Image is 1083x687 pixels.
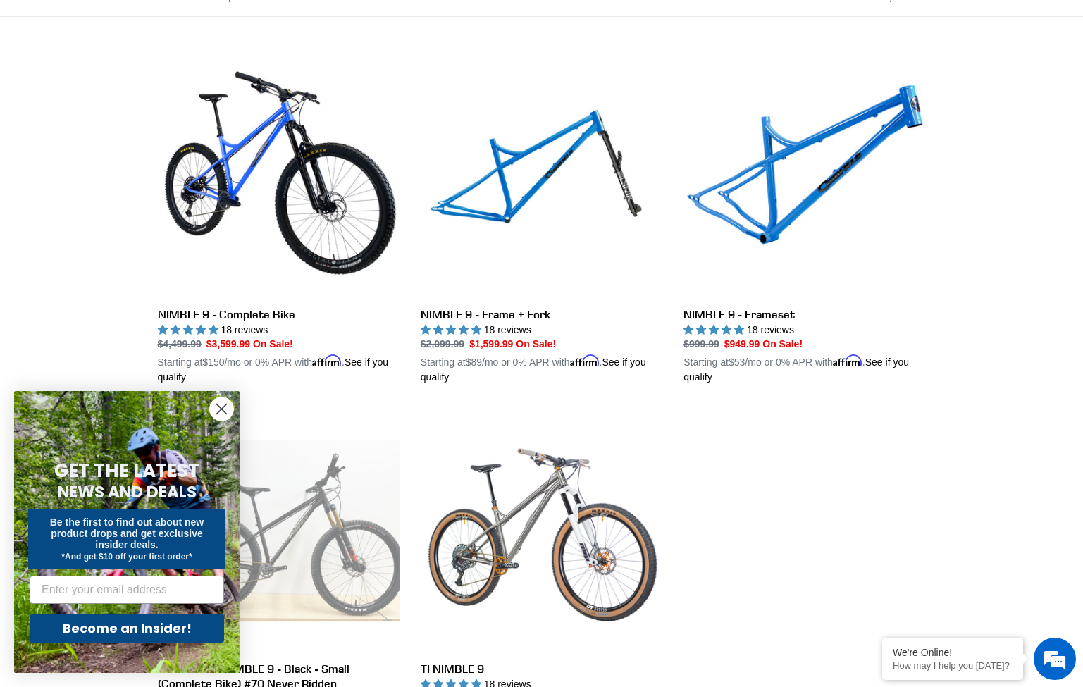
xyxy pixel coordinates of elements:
span: *And get $10 off your first order* [61,552,192,562]
span: Be the first to find out about new product drops and get exclusive insider deals. [50,516,204,550]
button: Close dialog [209,397,234,421]
span: GET THE LATEST [54,458,199,483]
p: How may I help you today? [893,660,1013,671]
div: We're Online! [893,647,1013,658]
button: Become an Insider! [30,614,224,643]
input: Enter your email address [30,576,224,604]
span: NEWS AND DEALS [58,481,197,503]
